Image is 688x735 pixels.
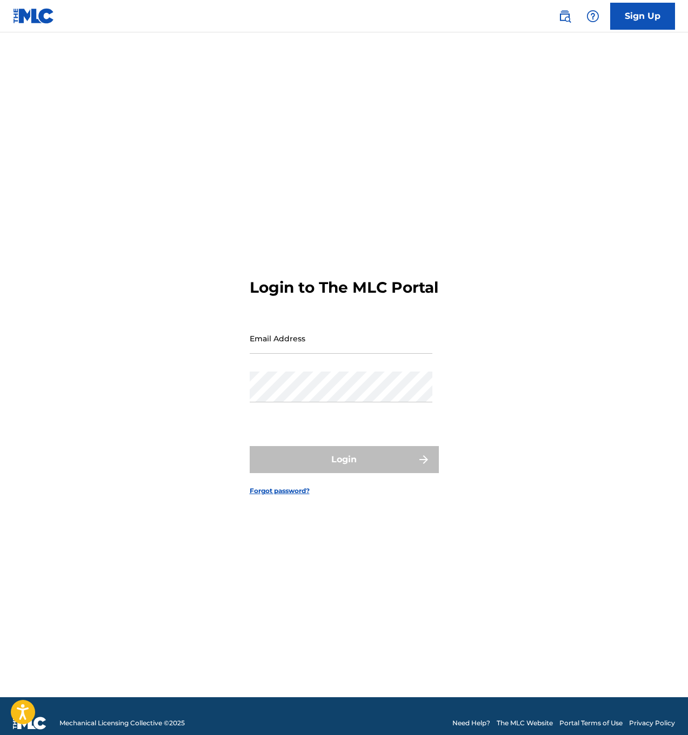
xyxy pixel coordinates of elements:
img: help [586,10,599,23]
a: Forgot password? [250,486,310,496]
a: Privacy Policy [629,718,675,728]
img: search [558,10,571,23]
a: Sign Up [610,3,675,30]
span: Mechanical Licensing Collective © 2025 [59,718,185,728]
h3: Login to The MLC Portal [250,278,438,297]
img: MLC Logo [13,8,55,24]
a: Need Help? [452,718,490,728]
a: The MLC Website [497,718,553,728]
div: Help [582,5,604,27]
img: logo [13,717,46,730]
a: Portal Terms of Use [559,718,623,728]
a: Public Search [554,5,576,27]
